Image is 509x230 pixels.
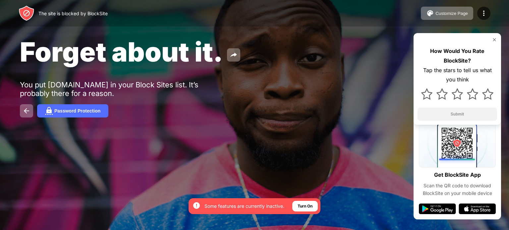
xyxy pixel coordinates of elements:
div: Turn On [298,203,312,209]
img: star.svg [482,88,493,100]
div: Tap the stars to tell us what you think [418,66,497,85]
div: You put [DOMAIN_NAME] in your Block Sites list. It’s probably there for a reason. [20,80,225,98]
img: back.svg [23,107,30,115]
img: pallet.svg [426,9,434,17]
img: error-circle-white.svg [193,202,200,209]
img: menu-icon.svg [480,9,488,17]
div: Password Protection [54,108,100,114]
div: Customize Page [435,11,468,16]
span: Forget about it. [20,36,223,68]
button: Submit [418,108,497,121]
button: Customize Page [421,7,473,20]
div: Scan the QR code to download BlockSite on your mobile device [419,182,496,197]
img: share.svg [230,51,238,59]
div: How Would You Rate BlockSite? [418,46,497,66]
img: star.svg [436,88,448,100]
img: rate-us-close.svg [492,37,497,42]
button: Password Protection [37,104,108,117]
div: Some features are currently inactive. [204,203,284,209]
div: The site is blocked by BlockSite [38,11,108,16]
img: app-store.svg [459,204,496,214]
img: star.svg [452,88,463,100]
img: password.svg [45,107,53,115]
img: star.svg [467,88,478,100]
img: google-play.svg [419,204,456,214]
img: header-logo.svg [19,5,34,21]
div: Get BlockSite App [434,170,481,180]
img: star.svg [421,88,432,100]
